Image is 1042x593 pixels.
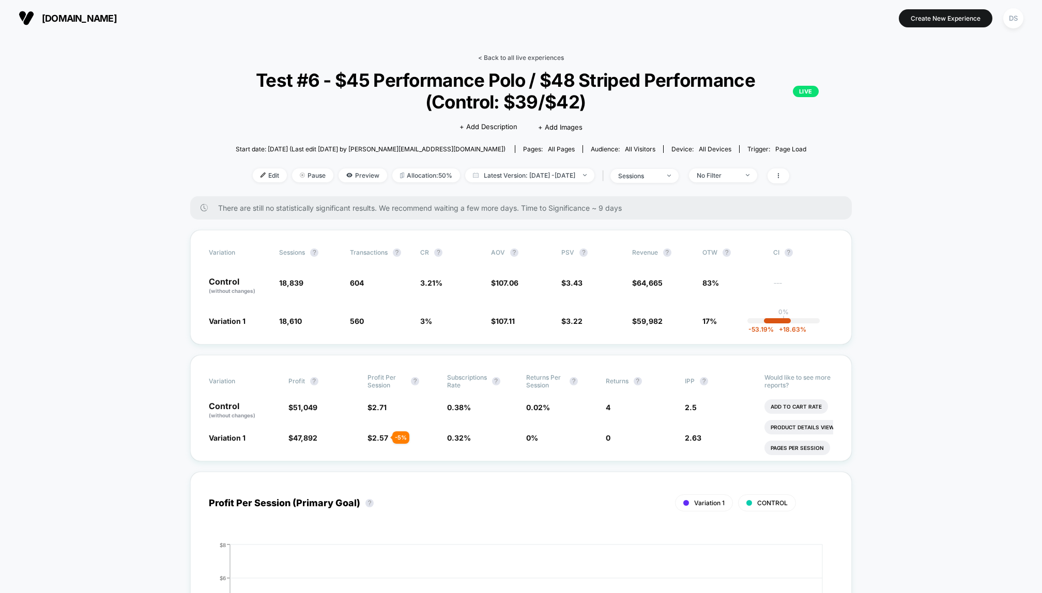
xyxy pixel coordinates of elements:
span: Transactions [350,248,388,256]
button: ? [700,377,708,385]
img: end [300,173,305,178]
div: sessions [618,172,660,180]
span: AOV [491,248,505,256]
span: 107.06 [496,278,518,287]
span: + Add Images [538,123,583,131]
span: all devices [699,145,731,153]
span: $ [491,317,515,325]
span: 604 [350,278,364,287]
span: Pause [292,168,333,182]
span: Variation 1 [694,499,725,507]
div: No Filter [697,171,738,179]
span: Variation 1 [209,317,246,325]
button: ? [510,248,518,257]
span: Sessions [279,248,305,256]
button: ? [723,248,731,257]
img: edit [260,173,266,178]
span: $ [288,403,317,412]
img: end [746,174,749,176]
img: Visually logo [19,10,34,26]
span: (without changes) [209,412,255,418]
img: end [583,174,587,176]
span: $ [632,317,663,325]
span: 64,665 [637,278,663,287]
span: Returns [606,377,629,385]
p: Control [209,402,278,419]
button: ? [634,377,642,385]
button: DS [1000,8,1026,29]
p: Control [209,277,269,295]
div: DS [1003,8,1023,28]
img: rebalance [400,173,404,178]
span: Start date: [DATE] (Last edit [DATE] by [PERSON_NAME][EMAIL_ADDRESS][DOMAIN_NAME]) [236,145,505,153]
span: 0.38 % [447,403,471,412]
span: $ [367,403,387,412]
span: 0 % [526,433,538,442]
span: Subscriptions Rate [447,373,487,389]
span: | [600,168,610,183]
span: Variation [209,248,266,257]
li: Product Details Views Rate [764,420,859,434]
span: 51,049 [293,403,317,412]
span: $ [367,433,388,442]
span: 2.71 [372,403,387,412]
span: 83% [702,278,719,287]
span: Returns Per Session [526,373,564,389]
span: 0 [606,433,610,442]
span: 4 [606,403,610,412]
span: $ [491,278,518,287]
span: 3 % [420,317,432,325]
span: --- [773,280,833,295]
tspan: $6 [220,574,226,581]
span: 47,892 [293,433,317,442]
span: [DOMAIN_NAME] [42,13,117,24]
span: 560 [350,317,364,325]
button: ? [393,248,401,257]
span: All Visitors [625,145,655,153]
span: Allocation: 50% [392,168,460,182]
span: Preview [339,168,387,182]
button: ? [434,248,442,257]
span: 17% [702,317,717,325]
span: PSV [561,248,574,256]
img: end [667,175,671,177]
div: Audience: [591,145,655,153]
span: IPP [685,377,695,385]
button: ? [492,377,500,385]
button: ? [663,248,671,257]
span: $ [561,278,583,287]
button: ? [785,248,793,257]
p: | [783,316,785,323]
button: ? [570,377,578,385]
button: [DOMAIN_NAME] [16,10,120,26]
span: 0.32 % [447,433,471,442]
span: CONTROL [757,499,788,507]
span: $ [561,317,583,325]
span: Page Load [775,145,806,153]
span: Profit Per Session [367,373,406,389]
span: Device: [663,145,739,153]
span: all pages [548,145,575,153]
span: Test #6 - $45 Performance Polo / $48 Striped Performance (Control: $39/$42) [223,69,819,113]
div: Pages: [523,145,575,153]
span: 107.11 [496,317,515,325]
span: 18.63 % [774,325,806,333]
button: ? [365,499,374,507]
span: Edit [253,168,287,182]
span: 18,839 [279,278,303,287]
span: There are still no statistically significant results. We recommend waiting a few more days . Time... [218,204,831,212]
span: 59,982 [637,317,663,325]
span: $ [632,278,663,287]
span: + Add Description [459,122,517,132]
span: $ [288,433,317,442]
span: CR [420,248,429,256]
p: LIVE [793,86,819,97]
span: 0.02 % [526,403,550,412]
span: Revenue [632,248,658,256]
span: 3.21 % [420,278,442,287]
span: Profit [288,377,305,385]
button: Create New Experience [899,9,992,27]
span: 2.57 [372,433,388,442]
p: Would like to see more reports? [764,373,834,389]
div: - 5 % [392,431,409,444]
